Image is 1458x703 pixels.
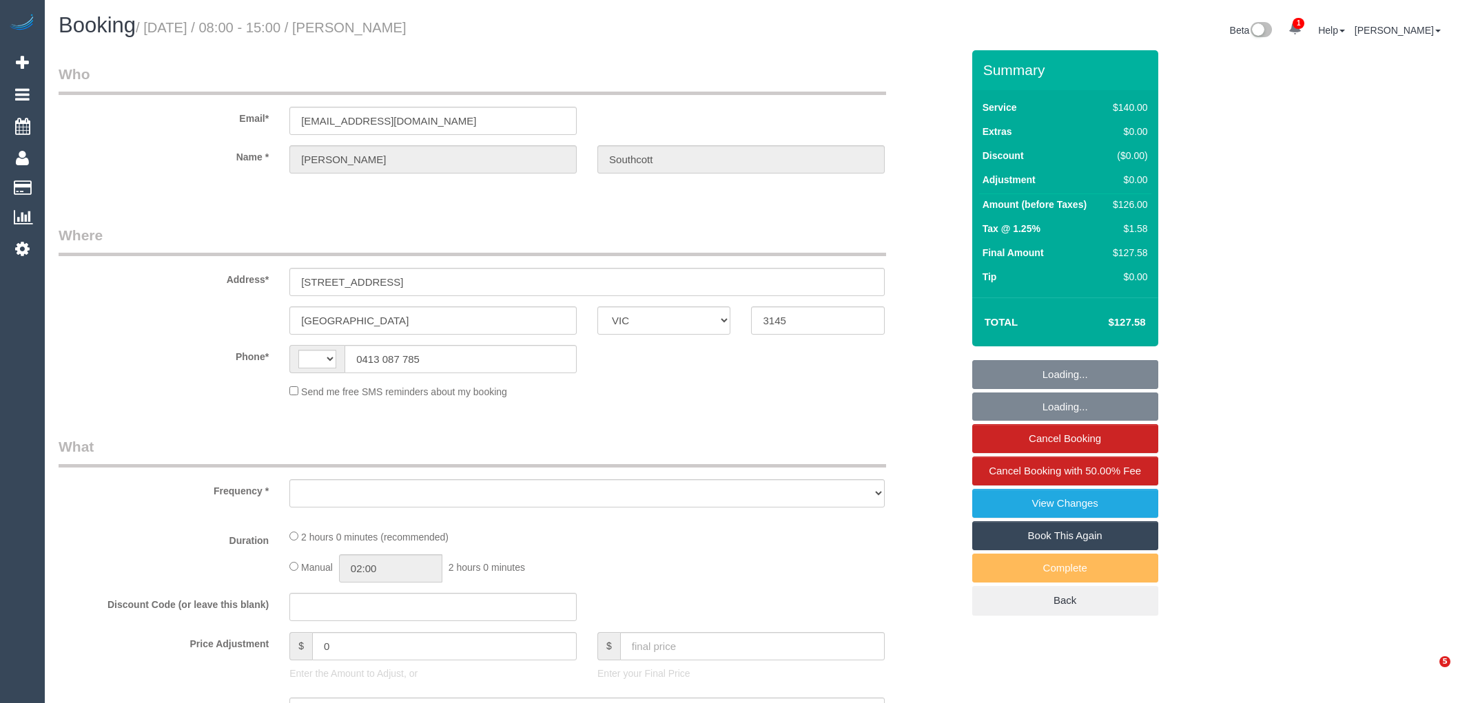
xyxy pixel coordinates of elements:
[1293,18,1304,29] span: 1
[289,306,577,335] input: Suburb*
[983,101,1017,114] label: Service
[751,306,884,335] input: Post Code*
[1355,25,1441,36] a: [PERSON_NAME]
[1439,656,1450,667] span: 5
[48,593,279,611] label: Discount Code (or leave this blank)
[289,632,312,660] span: $
[597,667,885,680] p: Enter your Final Price
[1411,656,1444,689] iframe: Intercom live chat
[1107,222,1147,235] div: $1.58
[1318,25,1345,36] a: Help
[983,246,1044,260] label: Final Amount
[1107,149,1147,162] div: ($0.00)
[289,107,577,135] input: Email*
[136,20,407,35] small: / [DATE] / 08:00 - 15:00 / [PERSON_NAME]
[972,521,1158,550] a: Book This Again
[985,316,1018,328] strong: Total
[983,62,1151,78] h3: Summary
[597,145,885,174] input: Last Name*
[1107,101,1147,114] div: $140.00
[972,586,1158,615] a: Back
[289,145,577,174] input: First Name*
[620,632,885,660] input: final price
[48,268,279,286] label: Address*
[8,14,36,33] img: Automaid Logo
[1282,14,1308,44] a: 1
[48,345,279,364] label: Phone*
[1107,246,1147,260] div: $127.58
[1107,125,1147,138] div: $0.00
[1230,25,1273,36] a: Beta
[989,465,1141,476] span: Cancel Booking with 50.00% Fee
[301,386,507,397] span: Send me free SMS reminders about my booking
[972,457,1158,485] a: Cancel Booking with 50.00% Fee
[1107,270,1147,284] div: $0.00
[59,225,886,256] legend: Where
[983,125,1012,138] label: Extras
[972,424,1158,453] a: Cancel Booking
[345,345,577,373] input: Phone*
[972,489,1158,518] a: View Changes
[48,145,279,164] label: Name *
[48,107,279,125] label: Email*
[48,529,279,547] label: Duration
[983,198,1087,211] label: Amount (before Taxes)
[983,222,1040,235] label: Tax @ 1.25%
[59,13,136,37] span: Booking
[48,632,279,651] label: Price Adjustment
[1107,173,1147,187] div: $0.00
[597,632,620,660] span: $
[983,149,1024,162] label: Discount
[289,667,577,680] p: Enter the Amount to Adjust, or
[48,479,279,498] label: Frequency *
[1067,317,1145,328] h4: $127.58
[449,562,525,573] span: 2 hours 0 minutes
[983,270,997,284] label: Tip
[59,437,886,468] legend: What
[1107,198,1147,211] div: $126.00
[983,173,1036,187] label: Adjustment
[301,532,449,543] span: 2 hours 0 minutes (recommended)
[301,562,333,573] span: Manual
[59,64,886,95] legend: Who
[1249,22,1272,40] img: New interface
